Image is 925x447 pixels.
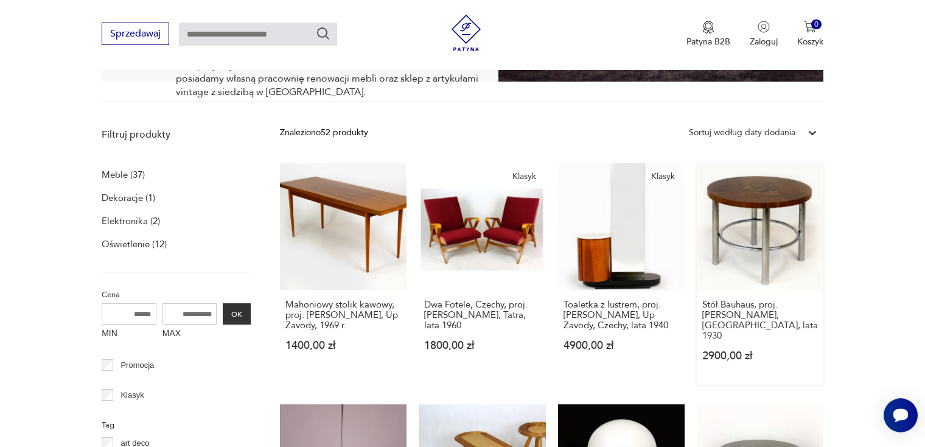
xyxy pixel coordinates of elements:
button: OK [223,303,251,325]
button: Patyna B2B [686,21,730,48]
img: Patyna - sklep z meblami i dekoracjami vintage [448,15,484,51]
button: Zaloguj [750,21,778,48]
button: Szukaj [316,26,330,41]
p: Patyna B2B [686,36,730,48]
p: 2900,00 zł [702,351,818,361]
a: KlasykToaletka z lustrem, proj. Jindrich Halabala, Up Zavody, Czechy, lata 1940Toaletka z lustrem... [558,163,685,385]
button: 0Koszyk [797,21,823,48]
p: Koszyk [797,36,823,48]
button: Sprzedawaj [102,23,169,45]
h3: Stół Bauhaus, proj. [PERSON_NAME], [GEOGRAPHIC_DATA], lata 1930 [702,300,818,341]
a: Mahoniowy stolik kawowy, proj. Frantisek Mezulani, Up Zavody, 1969 r.Mahoniowy stolik kawowy, pro... [280,163,407,385]
p: 1800,00 zł [424,340,540,351]
a: Oświetlenie (12) [102,236,167,253]
p: Tag [102,418,251,432]
p: Cena [102,288,251,301]
a: Elektronika (2) [102,213,160,230]
a: Sprzedawaj [102,30,169,39]
p: 1400,00 zł [285,340,401,351]
h3: Mahoniowy stolik kawowy, proj. [PERSON_NAME], Up Zavody, 1969 r. [285,300,401,331]
p: Klasyk [120,389,144,402]
a: KlasykDwa Fotele, Czechy, proj. František Jirák, Tatra, lata 1960Dwa Fotele, Czechy, proj. [PERSO... [419,163,545,385]
h3: Toaletka z lustrem, proj. [PERSON_NAME], Up Zavody, Czechy, lata 1940 [564,300,679,331]
a: Stół Bauhaus, proj. Robert Slezak, Czechy, lata 1930Stół Bauhaus, proj. [PERSON_NAME], [GEOGRAPHI... [697,163,823,385]
iframe: Smartsupp widget button [884,398,918,432]
label: MAX [162,325,217,344]
p: Zaloguj [750,36,778,48]
h3: Dwa Fotele, Czechy, proj. [PERSON_NAME], Tatra, lata 1960 [424,300,540,331]
a: Meble (37) [102,166,145,183]
div: Sortuj według daty dodania [689,126,795,139]
img: Ikona medalu [702,21,714,34]
a: Ikona medaluPatyna B2B [686,21,730,48]
div: 0 [811,19,822,30]
p: Filtruj produkty [102,128,251,141]
p: Promocja [120,359,154,372]
div: Znaleziono 52 produkty [280,126,368,139]
img: Ikona koszyka [804,21,816,33]
p: 4900,00 zł [564,340,679,351]
a: Dekoracje (1) [102,189,155,206]
img: Ikonka użytkownika [758,21,770,33]
label: MIN [102,325,156,344]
